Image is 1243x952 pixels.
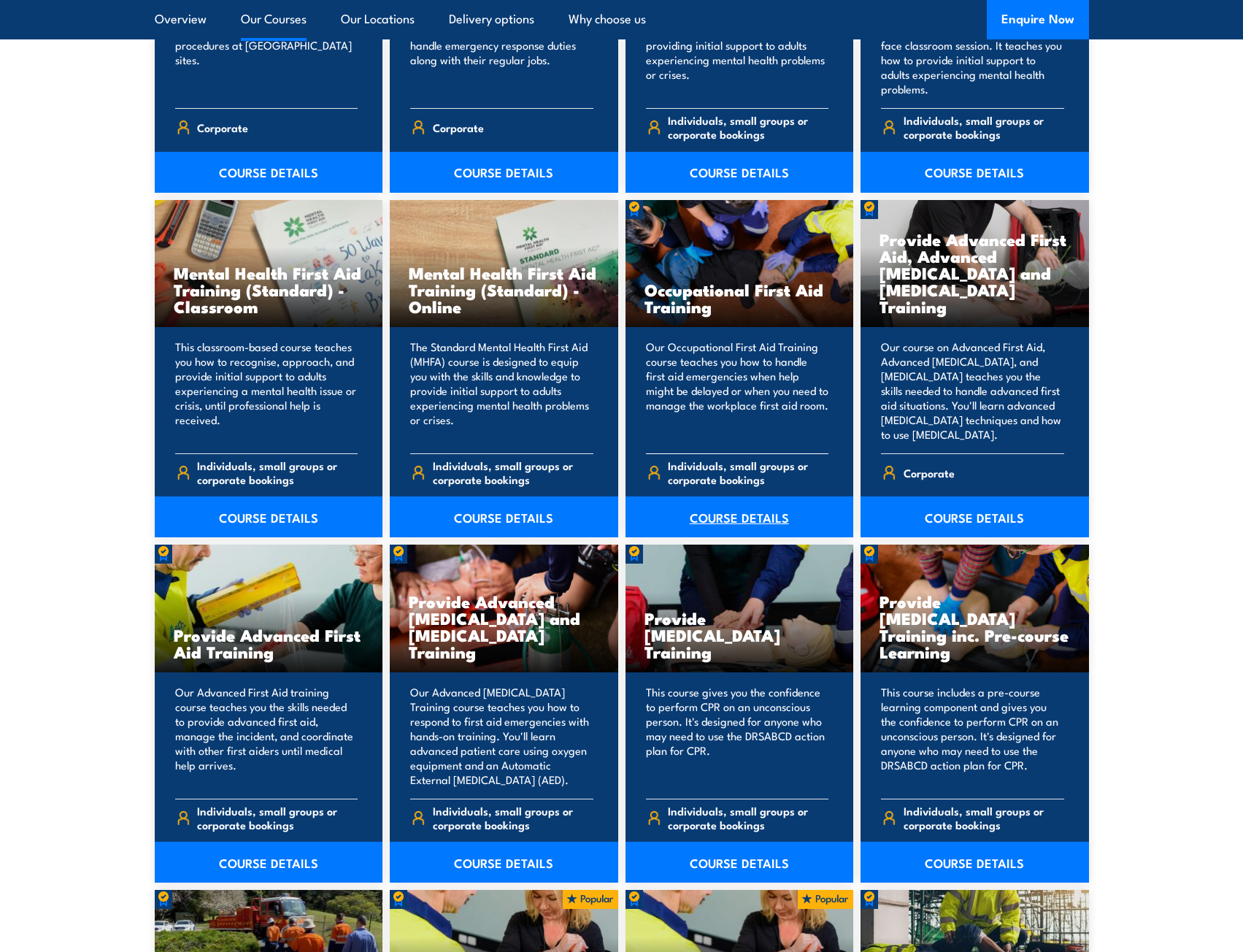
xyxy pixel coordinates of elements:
a: COURSE DETAILS [626,842,854,883]
a: COURSE DETAILS [861,152,1089,193]
span: Individuals, small groups or corporate bookings [197,458,358,486]
span: Individuals, small groups or corporate bookings [904,113,1064,141]
a: COURSE DETAILS [390,496,618,537]
span: Individuals, small groups or corporate bookings [668,804,828,832]
span: Individuals, small groups or corporate bookings [668,458,828,486]
h3: Provide Advanced First Aid Training [174,626,364,660]
a: COURSE DETAILS [155,496,383,537]
span: Individuals, small groups or corporate bookings [433,458,593,486]
span: Individuals, small groups or corporate bookings [197,804,358,832]
a: COURSE DETAILS [390,842,618,883]
a: COURSE DETAILS [626,152,854,193]
p: Our course on Advanced First Aid, Advanced [MEDICAL_DATA], and [MEDICAL_DATA] teaches you the ski... [881,339,1064,442]
span: Individuals, small groups or corporate bookings [904,804,1064,832]
p: Our Advanced First Aid training course teaches you the skills needed to provide advanced first ai... [175,685,358,787]
h3: Provide [MEDICAL_DATA] Training inc. Pre-course Learning [880,593,1070,660]
a: COURSE DETAILS [390,152,618,193]
h3: Mental Health First Aid Training (Standard) - Classroom [174,264,364,315]
h3: Provide Advanced [MEDICAL_DATA] and [MEDICAL_DATA] Training [409,593,599,660]
p: Our Advanced [MEDICAL_DATA] Training course teaches you how to respond to first aid emergencies w... [410,685,593,787]
p: The Standard Mental Health First Aid (MHFA) course is designed to equip you with the skills and k... [410,339,593,442]
p: Our Occupational First Aid Training course teaches you how to handle first aid emergencies when h... [646,339,829,442]
p: This course gives you the confidence to perform CPR on an unconscious person. It's designed for a... [646,685,829,787]
span: Individuals, small groups or corporate bookings [668,113,828,141]
h3: Occupational First Aid Training [644,281,835,315]
a: COURSE DETAILS [626,496,854,537]
h3: Provide [MEDICAL_DATA] Training [644,610,835,660]
a: COURSE DETAILS [861,842,1089,883]
span: Corporate [433,116,484,139]
a: COURSE DETAILS [155,152,383,193]
span: Corporate [197,116,248,139]
h3: Provide Advanced First Aid, Advanced [MEDICAL_DATA] and [MEDICAL_DATA] Training [880,231,1070,315]
a: COURSE DETAILS [861,496,1089,537]
h3: Mental Health First Aid Training (Standard) - Online [409,264,599,315]
a: COURSE DETAILS [155,842,383,883]
span: Corporate [904,461,955,484]
p: This classroom-based course teaches you how to recognise, approach, and provide initial support t... [175,339,358,442]
span: Individuals, small groups or corporate bookings [433,804,593,832]
p: This course includes a pre-course learning component and gives you the confidence to perform CPR ... [881,685,1064,787]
